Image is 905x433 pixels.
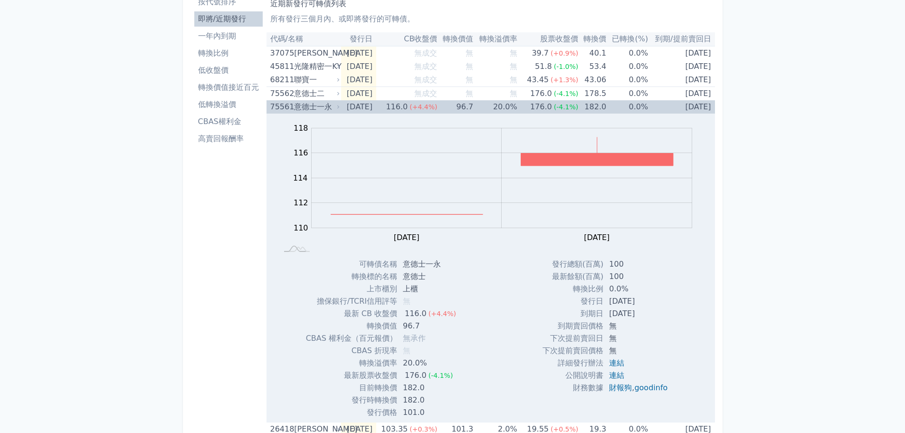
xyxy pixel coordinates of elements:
li: 即將/近期發行 [194,13,263,25]
div: 116.0 [403,308,429,320]
th: 到期/提前賣回日 [648,32,714,46]
span: 無成交 [414,75,437,84]
td: 詳細發行辦法 [543,357,603,369]
td: 無 [603,332,675,345]
g: Chart [288,124,706,242]
td: 轉換標的名稱 [306,270,397,283]
a: 轉換價值接近百元 [194,80,263,95]
span: (+1.3%) [551,76,578,84]
tspan: 110 [294,223,308,232]
th: 轉換溢價率 [473,32,517,46]
td: 轉換比例 [543,283,603,295]
a: 轉換比例 [194,46,263,61]
span: 無 [510,62,517,71]
span: (+0.3%) [410,425,437,433]
a: 財報狗 [609,383,632,392]
td: [DATE] [341,87,376,101]
span: 無 [466,75,473,84]
td: [DATE] [603,308,675,320]
a: CBAS權利金 [194,114,263,129]
div: 43.45 [525,73,551,87]
td: 100 [603,258,675,270]
td: 0.0% [606,60,648,73]
span: 無 [510,75,517,84]
div: 39.7 [530,47,551,60]
td: 101.0 [397,406,464,419]
div: 176.0 [528,87,554,100]
td: [DATE] [648,60,714,73]
td: 最新餘額(百萬) [543,270,603,283]
td: 40.1 [578,46,606,60]
td: [DATE] [341,60,376,73]
div: 45811 [270,60,292,73]
div: 116.0 [384,100,410,114]
td: 到期日 [543,308,603,320]
td: 最新 CB 收盤價 [306,308,397,320]
span: 無成交 [414,62,437,71]
td: 公開說明書 [543,369,603,382]
span: (+4.4%) [410,103,437,111]
th: 轉換價值 [437,32,473,46]
td: 0.0% [606,100,648,114]
th: 轉換價 [578,32,606,46]
div: 176.0 [403,369,429,382]
span: 無成交 [414,89,437,98]
span: 無成交 [414,48,437,58]
th: 代碼/名稱 [267,32,342,46]
th: 發行日 [341,32,376,46]
span: (-4.1%) [554,90,579,97]
td: 發行價格 [306,406,397,419]
div: 51.8 [533,60,554,73]
td: 0.0% [606,87,648,101]
a: 高賣回報酬率 [194,131,263,146]
td: [DATE] [341,46,376,60]
span: 無 [403,346,410,355]
td: 182.0 [397,394,464,406]
td: 178.5 [578,87,606,101]
th: CB收盤價 [376,32,438,46]
th: 已轉換(%) [606,32,648,46]
tspan: 118 [294,124,308,133]
td: [DATE] [603,295,675,308]
td: 上櫃 [397,283,464,295]
li: 低轉換溢價 [194,99,263,110]
td: 發行總額(百萬) [543,258,603,270]
a: 即將/近期發行 [194,11,263,27]
td: 0.0% [606,73,648,87]
td: 意德士一永 [397,258,464,270]
td: 上市櫃別 [306,283,397,295]
span: 無 [466,48,473,58]
div: 75562 [270,87,292,100]
div: 聯寶一 [294,73,338,87]
li: CBAS權利金 [194,116,263,127]
td: [DATE] [341,73,376,87]
div: 176.0 [528,100,554,114]
div: 75561 [270,100,292,114]
span: 無 [466,62,473,71]
div: 68211 [270,73,292,87]
td: 96.7 [437,100,473,114]
a: 連結 [609,358,624,367]
tspan: 116 [294,148,308,157]
td: , [603,382,675,394]
li: 轉換價值接近百元 [194,82,263,93]
a: goodinfo [634,383,667,392]
div: 光隆精密一KY [294,60,338,73]
td: [DATE] [648,73,714,87]
span: 無承作 [403,334,426,343]
td: 43.06 [578,73,606,87]
td: 20.0% [397,357,464,369]
div: [PERSON_NAME] [294,47,338,60]
div: 37075 [270,47,292,60]
td: 下次提前賣回價格 [543,345,603,357]
td: 0.0% [603,283,675,295]
td: 96.7 [397,320,464,332]
td: 發行日 [543,295,603,308]
td: 20.0% [473,100,517,114]
td: 無 [603,320,675,332]
tspan: [DATE] [584,233,610,242]
span: 無 [510,89,517,98]
td: 發行時轉換價 [306,394,397,406]
td: 擔保銀行/TCRI信用評等 [306,295,397,308]
li: 高賣回報酬率 [194,133,263,144]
